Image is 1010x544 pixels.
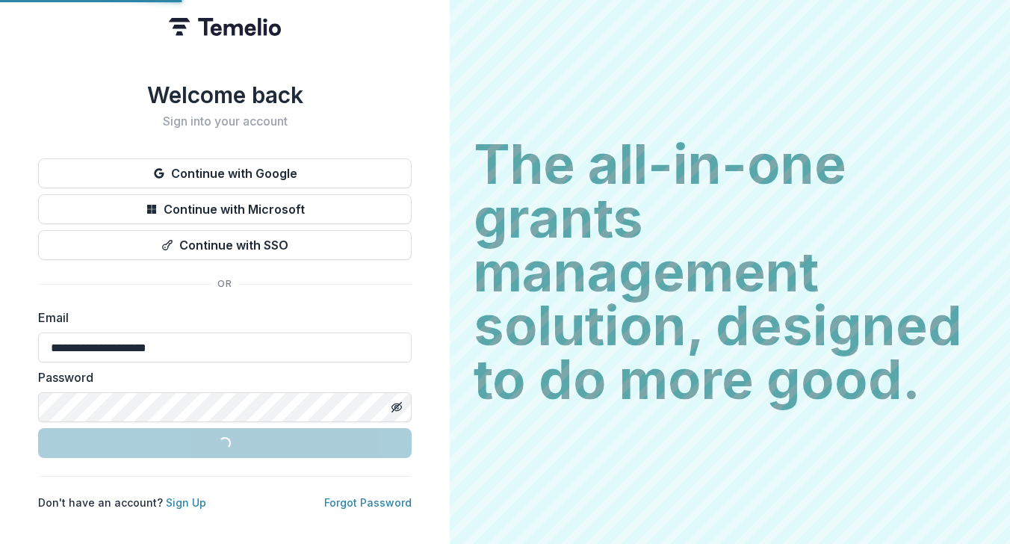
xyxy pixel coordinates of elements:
[38,230,412,260] button: Continue with SSO
[38,368,403,386] label: Password
[38,194,412,224] button: Continue with Microsoft
[38,114,412,129] h2: Sign into your account
[38,495,206,510] p: Don't have an account?
[324,496,412,509] a: Forgot Password
[385,395,409,419] button: Toggle password visibility
[38,309,403,327] label: Email
[166,496,206,509] a: Sign Up
[169,18,281,36] img: Temelio
[38,81,412,108] h1: Welcome back
[38,158,412,188] button: Continue with Google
